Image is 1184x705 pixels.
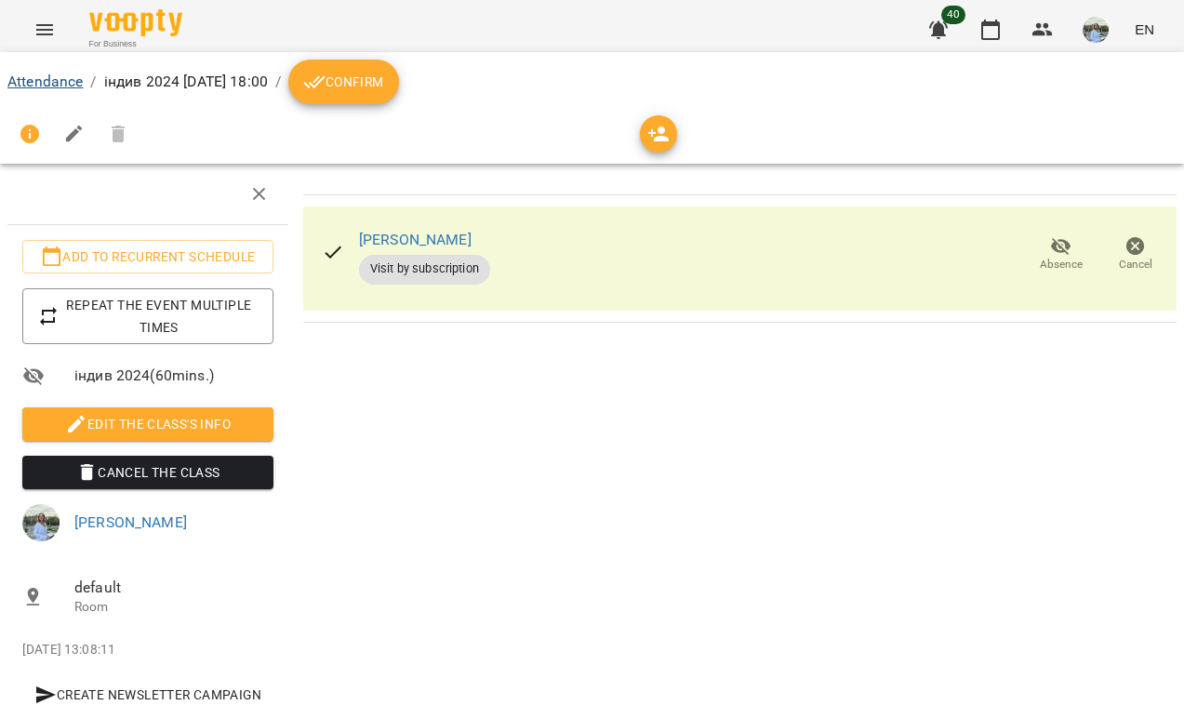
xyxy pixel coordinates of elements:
span: індив 2024 ( 60 mins. ) [74,365,273,387]
span: EN [1135,20,1154,39]
img: 616476f6084962a246d0f6bc6fe306a3.jpeg [1083,17,1109,43]
a: [PERSON_NAME] [74,513,187,531]
button: Confirm [288,60,398,104]
p: Room [74,598,273,617]
span: Cancel [1119,257,1152,273]
nav: breadcrumb [7,60,1177,104]
a: Attendance [7,73,83,90]
span: default [74,577,273,599]
span: Cancel the class [37,461,259,484]
p: індив 2024 [DATE] 18:00 [104,71,268,93]
span: For Business [89,38,182,50]
button: Edit the class's Info [22,407,273,441]
span: Repeat the event multiple times [37,294,259,339]
button: Repeat the event multiple times [22,288,273,344]
button: EN [1127,12,1162,47]
li: / [90,71,96,93]
button: Absence [1024,229,1098,281]
p: [DATE] 13:08:11 [22,641,273,659]
span: Confirm [303,71,383,93]
span: Add to recurrent schedule [37,246,259,268]
span: Edit the class's Info [37,413,259,435]
button: Add to recurrent schedule [22,240,273,273]
span: 40 [941,6,965,24]
button: Cancel the class [22,456,273,489]
span: Visit by subscription [359,260,490,277]
img: Voopty Logo [89,9,182,36]
li: / [275,71,281,93]
button: Menu [22,7,67,52]
span: Absence [1040,257,1083,273]
img: 616476f6084962a246d0f6bc6fe306a3.jpeg [22,504,60,541]
button: Cancel [1098,229,1173,281]
a: [PERSON_NAME] [359,231,472,248]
